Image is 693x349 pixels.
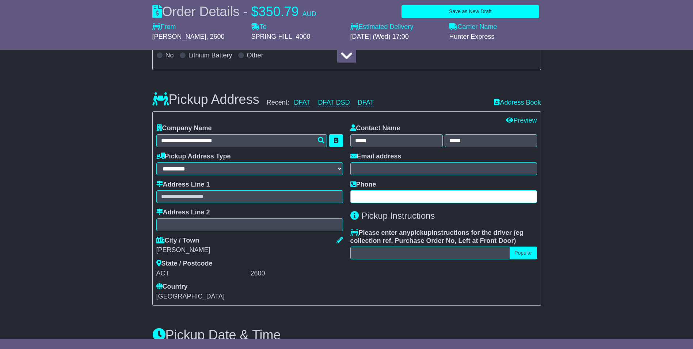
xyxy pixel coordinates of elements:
[152,4,316,19] div: Order Details -
[152,328,541,342] h3: Pickup Date & Time
[156,283,188,291] label: Country
[292,33,311,40] span: , 4000
[206,33,225,40] span: , 2600
[152,23,176,31] label: From
[251,23,267,31] label: To
[411,229,432,236] span: pickup
[251,270,343,278] div: 2600
[510,247,537,259] button: Popular
[350,181,376,189] label: Phone
[449,33,541,41] div: Hunter Express
[267,99,487,107] div: Recent:
[401,5,539,18] button: Save as New Draft
[156,124,212,132] label: Company Name
[318,99,350,106] a: DFAT DSD
[494,99,541,107] a: Address Book
[294,99,311,106] a: DFAT
[350,229,523,244] span: eg collection ref, Purchase Order No, Left at Front Door
[156,270,249,278] div: ACT
[156,246,343,254] div: [PERSON_NAME]
[156,260,213,268] label: State / Postcode
[350,23,442,31] label: Estimated Delivery
[156,237,199,245] label: City / Town
[156,153,231,161] label: Pickup Address Type
[361,211,435,221] span: Pickup Instructions
[156,293,225,300] span: [GEOGRAPHIC_DATA]
[350,124,400,132] label: Contact Name
[156,209,210,217] label: Address Line 2
[350,33,442,41] div: [DATE] (Wed) 17:00
[358,99,374,106] a: DFAT
[350,153,401,161] label: Email address
[251,33,292,40] span: SPRING HILL
[302,10,316,18] span: AUD
[152,33,206,40] span: [PERSON_NAME]
[152,92,259,107] h3: Pickup Address
[449,23,497,31] label: Carrier Name
[251,4,259,19] span: $
[350,229,537,245] label: Please enter any instructions for the driver ( )
[156,181,210,189] label: Address Line 1
[259,4,299,19] span: 350.79
[506,117,537,124] a: Preview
